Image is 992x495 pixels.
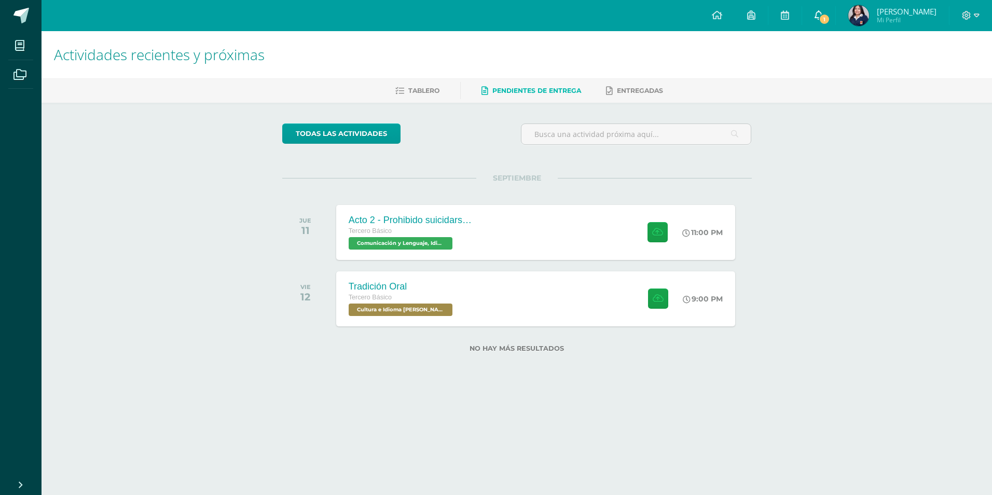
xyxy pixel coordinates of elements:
span: Entregadas [617,87,663,94]
div: 9:00 PM [683,294,723,304]
span: 1 [819,13,830,25]
div: 12 [300,291,311,303]
span: Actividades recientes y próximas [54,45,265,64]
span: Mi Perfil [877,16,936,24]
span: Tercero Básico [349,294,392,301]
input: Busca una actividad próxima aquí... [521,124,751,144]
span: Pendientes de entrega [492,87,581,94]
span: Tablero [408,87,439,94]
span: Cultura e Idioma Maya Garífuna o Xinca 'B' [349,304,452,316]
span: SEPTIEMBRE [476,173,558,183]
div: JUE [299,217,311,224]
span: Comunicación y Lenguaje, Idioma Español 'B' [349,237,452,250]
div: 11 [299,224,311,237]
div: Tradición Oral [349,281,455,292]
div: 11:00 PM [682,228,723,237]
div: VIE [300,283,311,291]
a: todas las Actividades [282,123,401,144]
a: Entregadas [606,82,663,99]
img: 79428361be85ae19079e1e8e688eb26d.png [848,5,869,26]
span: Tercero Básico [349,227,392,235]
span: [PERSON_NAME] [877,6,936,17]
a: Pendientes de entrega [481,82,581,99]
a: Tablero [395,82,439,99]
label: No hay más resultados [282,345,752,352]
div: Acto 2 - Prohibido suicidarse en primavera [349,215,473,226]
